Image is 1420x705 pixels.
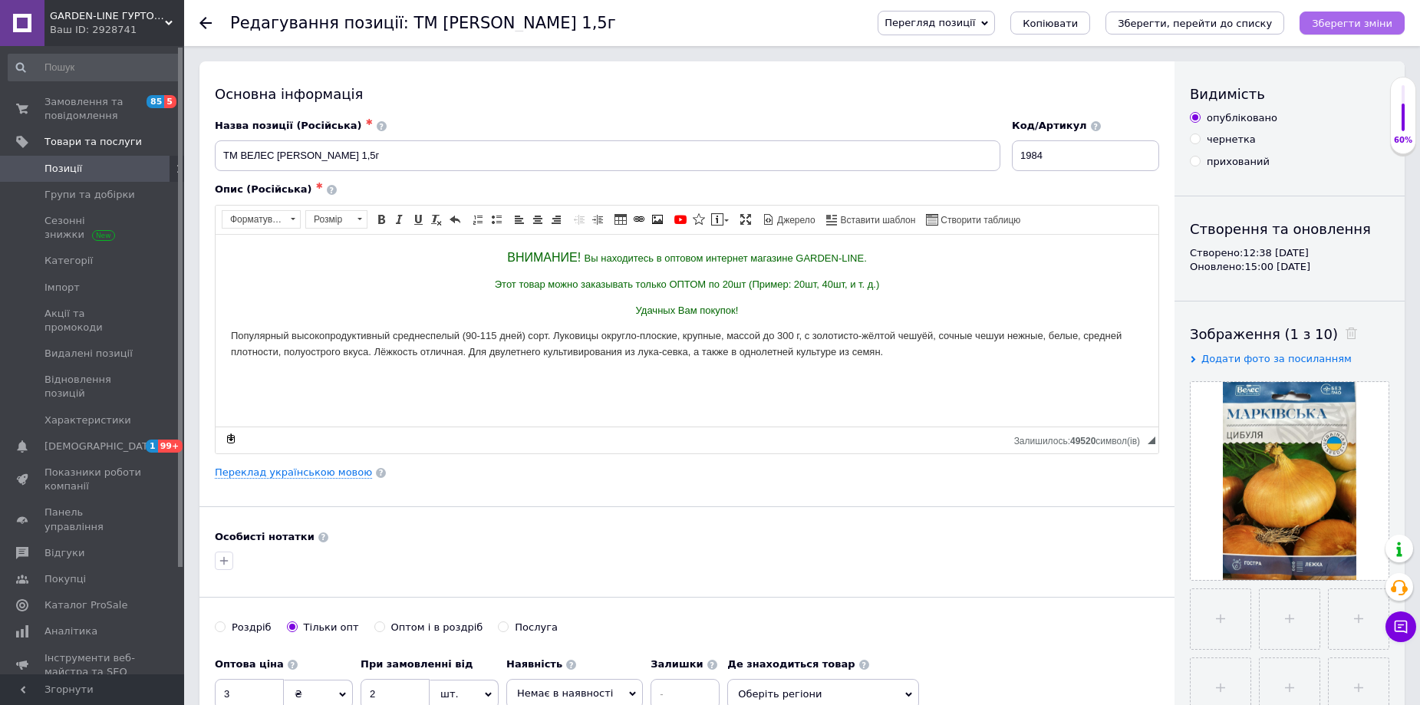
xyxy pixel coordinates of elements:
div: прихований [1207,155,1270,169]
span: Інструменти веб-майстра та SEO [44,651,142,679]
a: По лівому краю [511,211,528,228]
span: Показники роботи компанії [44,466,142,493]
h1: Редагування позиції: ТМ ВЕЛЕС Лук Марковский 1,5г [230,14,616,32]
button: Чат з покупцем [1385,611,1416,642]
div: Створено: 12:38 [DATE] [1190,246,1389,260]
span: [DEMOGRAPHIC_DATA] [44,440,158,453]
a: Вставити шаблон [824,211,918,228]
div: Оновлено: 15:00 [DATE] [1190,260,1389,274]
span: ✱ [366,117,373,127]
span: Групи та добірки [44,188,135,202]
div: Ваш ID: 2928741 [50,23,184,37]
span: Назва позиції (Російська) [215,120,362,131]
span: ✱ [316,181,323,191]
span: Імпорт [44,281,80,295]
a: По правому краю [548,211,565,228]
label: При замовленні від [361,657,499,671]
div: опубліковано [1207,111,1277,125]
span: Код/Артикул [1012,120,1087,131]
div: Зображення (1 з 10) [1190,324,1389,344]
span: Покупці [44,572,86,586]
a: Вставити іконку [690,211,707,228]
a: Таблиця [612,211,629,228]
span: GARDEN-LINE ГУРТОВИЙ АГРОМАГАЗИН [50,9,165,23]
a: Підкреслений (Ctrl+U) [410,211,427,228]
a: Джерело [760,211,818,228]
span: Розмір [306,211,352,228]
span: Створити таблицю [938,214,1020,227]
i: Зберегти, перейти до списку [1118,18,1272,29]
span: Джерело [775,214,815,227]
span: Перегляд позиції [885,17,975,28]
span: Позиції [44,162,82,176]
span: Немає в наявності [517,687,613,699]
span: 85 [147,95,164,108]
span: Панель управління [44,506,142,533]
a: Додати відео з YouTube [672,211,689,228]
a: Збільшити відступ [589,211,606,228]
a: Вставити/видалити нумерований список [469,211,486,228]
a: Розмір [305,210,367,229]
span: ₴ [295,688,302,700]
b: Оптова ціна [215,658,284,670]
button: Зберегти, перейти до списку [1105,12,1284,35]
div: Кiлькiсть символiв [1014,432,1148,446]
div: Видимість [1190,84,1389,104]
span: Відгуки [44,546,84,560]
b: Особисті нотатки [215,531,315,542]
div: Створення та оновлення [1190,219,1389,239]
div: Тільки опт [304,621,359,634]
span: Каталог ProSale [44,598,127,612]
span: Відновлення позицій [44,373,142,400]
a: Зробити резервну копію зараз [222,430,239,447]
a: Видалити форматування [428,211,445,228]
span: Аналітика [44,624,97,638]
span: Характеристики [44,413,131,427]
span: 5 [164,95,176,108]
a: Переклад українською мовою [215,466,372,479]
a: Курсив (Ctrl+I) [391,211,408,228]
input: Пошук [8,54,181,81]
div: Оптом і в роздріб [391,621,483,634]
span: Копіювати [1023,18,1078,29]
a: Створити таблицю [924,211,1023,228]
a: Максимізувати [737,211,754,228]
span: Сезонні знижки [44,214,142,242]
span: Товари та послуги [44,135,142,149]
div: 60% Якість заповнення [1390,77,1416,154]
div: Основна інформація [215,84,1159,104]
div: Повернутися назад [199,17,212,29]
a: Зменшити відступ [571,211,588,228]
span: Додати фото за посиланням [1201,353,1352,364]
span: Категорії [44,254,93,268]
i: Зберегти зміни [1312,18,1392,29]
span: Замовлення та повідомлення [44,95,142,123]
span: Видалені позиції [44,347,133,361]
a: Вставити/видалити маркований список [488,211,505,228]
a: Жирний (Ctrl+B) [373,211,390,228]
span: Форматування [222,211,285,228]
a: Форматування [222,210,301,229]
iframe: Редактор, FA592597-319B-4D85-A2B9-79739AEE3F26 [216,235,1158,427]
b: Залишки [651,658,703,670]
div: Послуга [515,621,558,634]
span: Потягніть для зміни розмірів [1148,437,1155,444]
b: Наявність [506,658,562,670]
a: Зображення [649,211,666,228]
input: Наприклад, H&M жіноча сукня зелена 38 розмір вечірня максі з блискітками [215,140,1000,171]
span: Вставити шаблон [838,214,916,227]
a: Вставити/Редагувати посилання (Ctrl+L) [631,211,647,228]
button: Зберегти зміни [1300,12,1405,35]
button: Копіювати [1010,12,1090,35]
span: Опис (Російська) [215,183,312,195]
a: По центру [529,211,546,228]
span: 99+ [158,440,183,453]
span: 49520 [1070,436,1095,446]
span: 1 [146,440,158,453]
div: чернетка [1207,133,1256,147]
